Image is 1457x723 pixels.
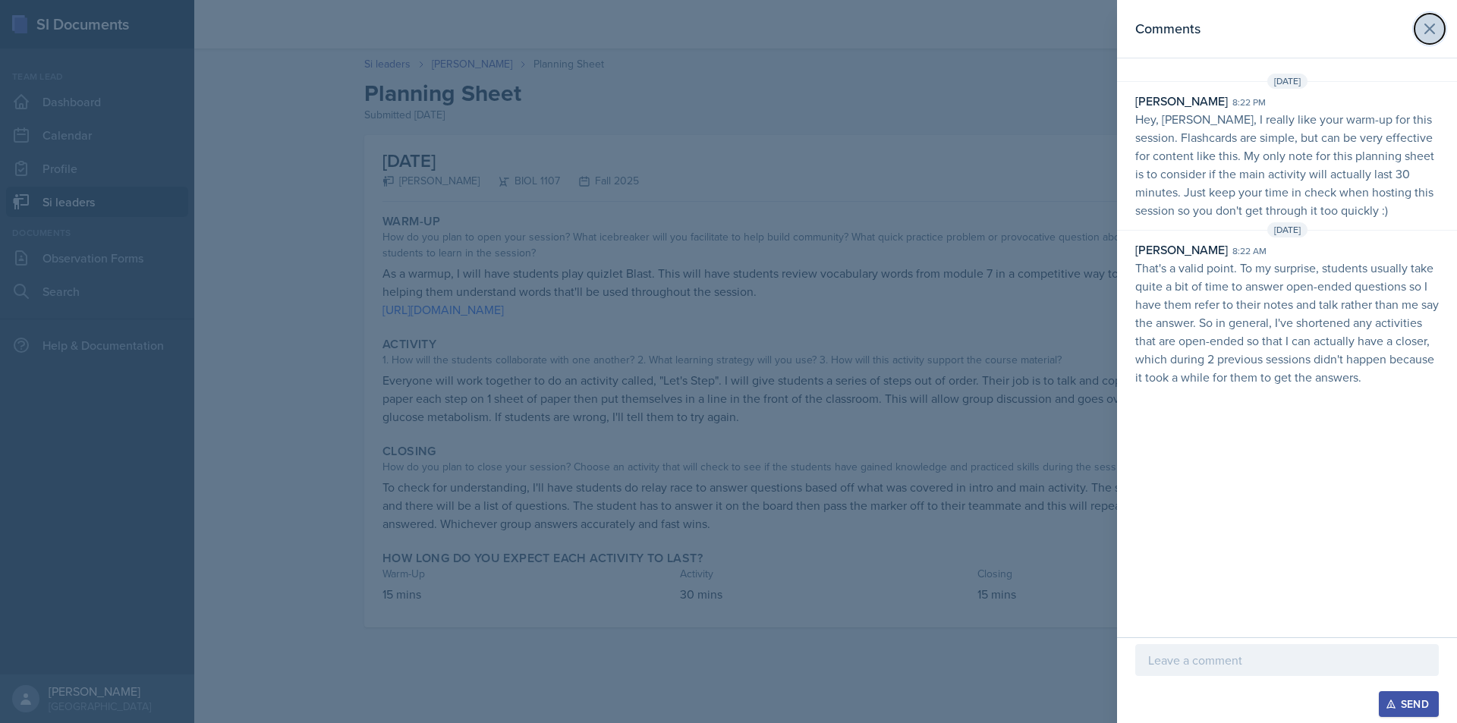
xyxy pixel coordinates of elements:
[1135,18,1201,39] h2: Comments
[1267,74,1308,89] span: [DATE]
[1135,110,1439,219] p: Hey, [PERSON_NAME], I really like your warm-up for this session. Flashcards are simple, but can b...
[1135,92,1228,110] div: [PERSON_NAME]
[1389,698,1429,710] div: Send
[1267,222,1308,237] span: [DATE]
[1135,240,1228,259] div: [PERSON_NAME]
[1232,96,1266,109] div: 8:22 pm
[1232,244,1267,258] div: 8:22 am
[1135,259,1439,386] p: That's a valid point. To my surprise, students usually take quite a bit of time to answer open-en...
[1379,691,1439,717] button: Send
